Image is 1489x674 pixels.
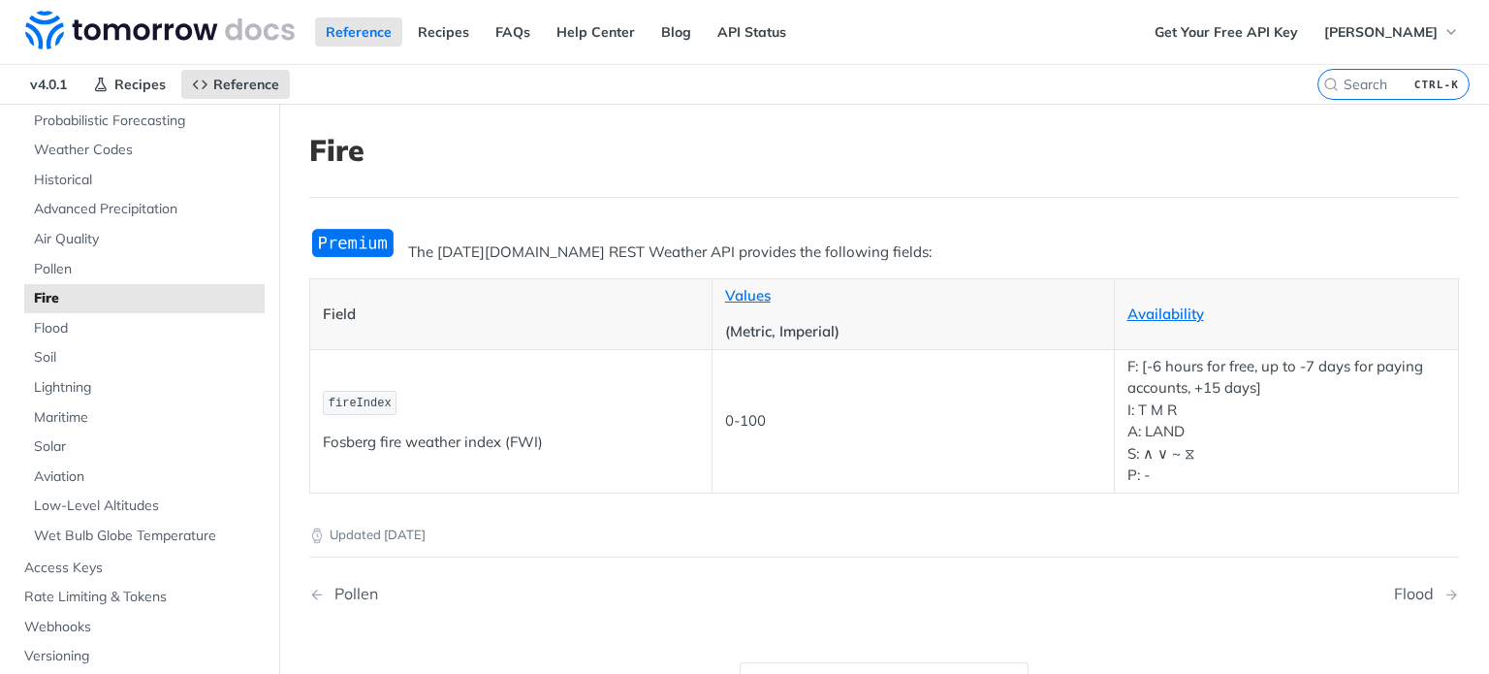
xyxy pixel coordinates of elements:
[329,397,392,410] span: fireIndex
[213,76,279,93] span: Reference
[24,107,265,136] a: Probabilistic Forecasting
[309,241,1459,264] p: The [DATE][DOMAIN_NAME] REST Weather API provides the following fields:
[34,289,260,308] span: Fire
[181,70,290,99] a: Reference
[325,585,378,603] div: Pollen
[34,230,260,249] span: Air Quality
[24,166,265,195] a: Historical
[725,321,1101,343] p: (Metric, Imperial)
[24,314,265,343] a: Flood
[34,112,260,131] span: Probabilistic Forecasting
[24,225,265,254] a: Air Quality
[485,17,541,47] a: FAQs
[1127,305,1204,323] a: Availability
[725,410,1101,433] p: 0-100
[24,588,260,607] span: Rate Limiting & Tokens
[1314,17,1470,47] button: [PERSON_NAME]
[725,286,771,305] a: Values
[1410,75,1464,94] kbd: CTRL-K
[15,583,265,612] a: Rate Limiting & Tokens
[24,136,265,165] a: Weather Codes
[34,467,260,487] span: Aviation
[15,642,265,671] a: Versioning
[25,11,295,49] img: Tomorrow.io Weather API Docs
[34,171,260,190] span: Historical
[24,343,265,372] a: Soil
[24,522,265,551] a: Wet Bulb Globe Temperature
[24,559,260,578] span: Access Keys
[323,304,699,326] p: Field
[1144,17,1309,47] a: Get Your Free API Key
[24,433,265,462] a: Solar
[1127,356,1446,487] p: F: [-6 hours for free, up to -7 days for paying accounts, +15 days] I: T M R A: LAND S: ∧ ∨ ~ ⧖ P: -
[309,526,1459,545] p: Updated [DATE]
[650,17,702,47] a: Blog
[323,432,699,454] p: Fosberg fire weather index (FWI)
[24,195,265,224] a: Advanced Precipitation
[34,408,260,428] span: Maritime
[24,647,260,666] span: Versioning
[15,554,265,583] a: Access Keys
[546,17,646,47] a: Help Center
[24,255,265,284] a: Pollen
[24,463,265,492] a: Aviation
[34,260,260,279] span: Pollen
[34,437,260,457] span: Solar
[34,200,260,219] span: Advanced Precipitation
[309,565,1459,623] nav: Pagination Controls
[407,17,480,47] a: Recipes
[24,492,265,521] a: Low-Level Altitudes
[114,76,166,93] span: Recipes
[15,613,265,642] a: Webhooks
[309,133,1459,168] h1: Fire
[34,378,260,398] span: Lightning
[315,17,402,47] a: Reference
[82,70,176,99] a: Recipes
[24,284,265,313] a: Fire
[34,141,260,160] span: Weather Codes
[34,319,260,338] span: Flood
[24,403,265,433] a: Maritime
[24,373,265,402] a: Lightning
[34,348,260,368] span: Soil
[707,17,797,47] a: API Status
[1394,585,1459,603] a: Next Page: Flood
[1394,585,1443,603] div: Flood
[24,618,260,637] span: Webhooks
[34,527,260,546] span: Wet Bulb Globe Temperature
[1323,77,1339,92] svg: Search
[34,497,260,516] span: Low-Level Altitudes
[1324,23,1438,41] span: [PERSON_NAME]
[19,70,78,99] span: v4.0.1
[309,585,802,603] a: Previous Page: Pollen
